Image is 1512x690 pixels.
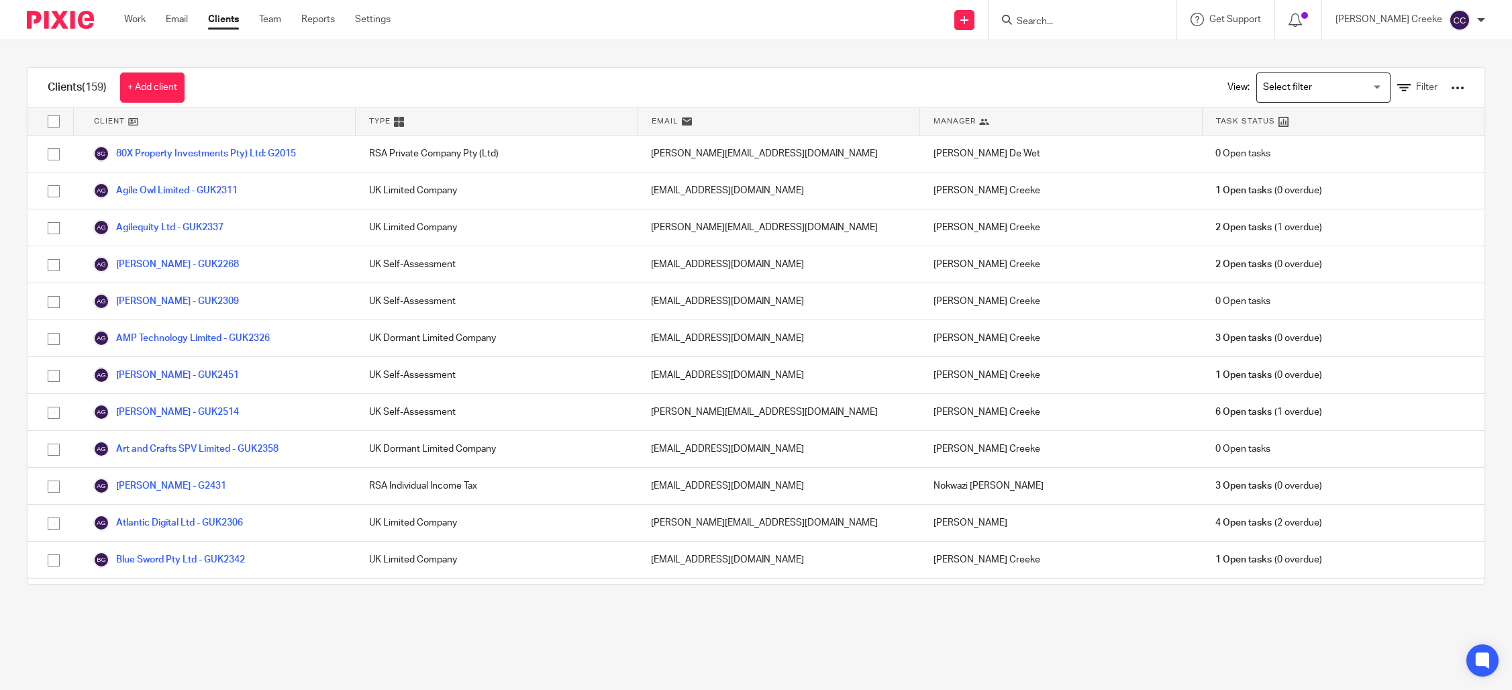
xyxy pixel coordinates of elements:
[638,209,920,246] div: [PERSON_NAME][EMAIL_ADDRESS][DOMAIN_NAME]
[920,246,1203,283] div: [PERSON_NAME] Creeke
[93,404,109,420] img: svg%3E
[638,505,920,541] div: [PERSON_NAME][EMAIL_ADDRESS][DOMAIN_NAME]
[1215,368,1321,382] span: (0 overdue)
[356,246,638,283] div: UK Self-Assessment
[1215,442,1270,456] span: 0 Open tasks
[638,357,920,393] div: [EMAIL_ADDRESS][DOMAIN_NAME]
[1215,516,1272,530] span: 4 Open tasks
[1215,479,1272,493] span: 3 Open tasks
[1215,332,1321,345] span: (0 overdue)
[356,209,638,246] div: UK Limited Company
[1215,553,1272,566] span: 1 Open tasks
[1215,147,1270,160] span: 0 Open tasks
[920,320,1203,356] div: [PERSON_NAME] Creeke
[920,394,1203,430] div: [PERSON_NAME] Creeke
[356,172,638,209] div: UK Limited Company
[1215,258,1321,271] span: (0 overdue)
[920,542,1203,578] div: [PERSON_NAME] Creeke
[93,183,109,199] img: svg%3E
[356,505,638,541] div: UK Limited Company
[1215,258,1272,271] span: 2 Open tasks
[301,13,335,26] a: Reports
[356,320,638,356] div: UK Dormant Limited Company
[94,115,125,127] span: Client
[41,109,66,134] input: Select all
[93,552,245,568] a: Blue Sword Pty Ltd - GUK2342
[920,468,1203,504] div: Nokwazi [PERSON_NAME]
[93,293,239,309] a: [PERSON_NAME] - GUK2309
[638,172,920,209] div: [EMAIL_ADDRESS][DOMAIN_NAME]
[638,579,920,615] div: [EMAIL_ADDRESS][DOMAIN_NAME]
[1215,553,1321,566] span: (0 overdue)
[920,505,1203,541] div: [PERSON_NAME]
[93,515,243,531] a: Atlantic Digital Ltd - GUK2306
[93,367,109,383] img: svg%3E
[1207,68,1464,107] div: View:
[48,81,107,95] h1: Clients
[124,13,146,26] a: Work
[638,468,920,504] div: [EMAIL_ADDRESS][DOMAIN_NAME]
[920,283,1203,319] div: [PERSON_NAME] Creeke
[1215,221,1321,234] span: (1 overdue)
[82,82,107,93] span: (159)
[1256,72,1391,103] div: Search for option
[638,136,920,172] div: [PERSON_NAME][EMAIL_ADDRESS][DOMAIN_NAME]
[93,515,109,531] img: svg%3E
[208,13,239,26] a: Clients
[1416,83,1438,92] span: Filter
[93,330,270,346] a: AMP Technology Limited - GUK2326
[356,431,638,467] div: UK Dormant Limited Company
[356,394,638,430] div: UK Self-Assessment
[920,209,1203,246] div: [PERSON_NAME] Creeke
[93,552,109,568] img: svg%3E
[93,330,109,346] img: svg%3E
[1215,479,1321,493] span: (0 overdue)
[93,146,296,162] a: 80X Property Investments Pty) Ltd: G2015
[1215,405,1272,419] span: 6 Open tasks
[1215,516,1321,530] span: (2 overdue)
[369,115,391,127] span: Type
[638,320,920,356] div: [EMAIL_ADDRESS][DOMAIN_NAME]
[920,172,1203,209] div: [PERSON_NAME] Creeke
[93,441,279,457] a: Art and Crafts SPV Limited - GUK2358
[1215,184,1321,197] span: (0 overdue)
[93,219,223,236] a: Agilequity Ltd - GUK2337
[356,542,638,578] div: UK Limited Company
[93,146,109,162] img: svg%3E
[1215,332,1272,345] span: 3 Open tasks
[638,246,920,283] div: [EMAIL_ADDRESS][DOMAIN_NAME]
[638,283,920,319] div: [EMAIL_ADDRESS][DOMAIN_NAME]
[638,394,920,430] div: [PERSON_NAME][EMAIL_ADDRESS][DOMAIN_NAME]
[93,293,109,309] img: svg%3E
[1215,221,1272,234] span: 2 Open tasks
[652,115,678,127] span: Email
[1215,405,1321,419] span: (1 overdue)
[356,579,638,615] div: UK Limited Company
[934,115,976,127] span: Manager
[1216,115,1275,127] span: Task Status
[1215,295,1270,308] span: 0 Open tasks
[93,256,239,273] a: [PERSON_NAME] - GUK2268
[920,136,1203,172] div: [PERSON_NAME] De Wet
[93,183,238,199] a: Agile Owl Limited - GUK2311
[120,72,185,103] a: + Add client
[1215,368,1272,382] span: 1 Open tasks
[166,13,188,26] a: Email
[1335,13,1442,26] p: [PERSON_NAME] Creeke
[1015,16,1136,28] input: Search
[920,431,1203,467] div: [PERSON_NAME] Creeke
[638,542,920,578] div: [EMAIL_ADDRESS][DOMAIN_NAME]
[356,357,638,393] div: UK Self-Assessment
[920,579,1203,615] div: [PERSON_NAME] Creeke
[93,367,239,383] a: [PERSON_NAME] - GUK2451
[1209,15,1261,24] span: Get Support
[356,283,638,319] div: UK Self-Assessment
[93,256,109,273] img: svg%3E
[93,219,109,236] img: svg%3E
[259,13,281,26] a: Team
[1258,76,1382,99] input: Search for option
[638,431,920,467] div: [EMAIL_ADDRESS][DOMAIN_NAME]
[1449,9,1470,31] img: svg%3E
[93,404,239,420] a: [PERSON_NAME] - GUK2514
[355,13,391,26] a: Settings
